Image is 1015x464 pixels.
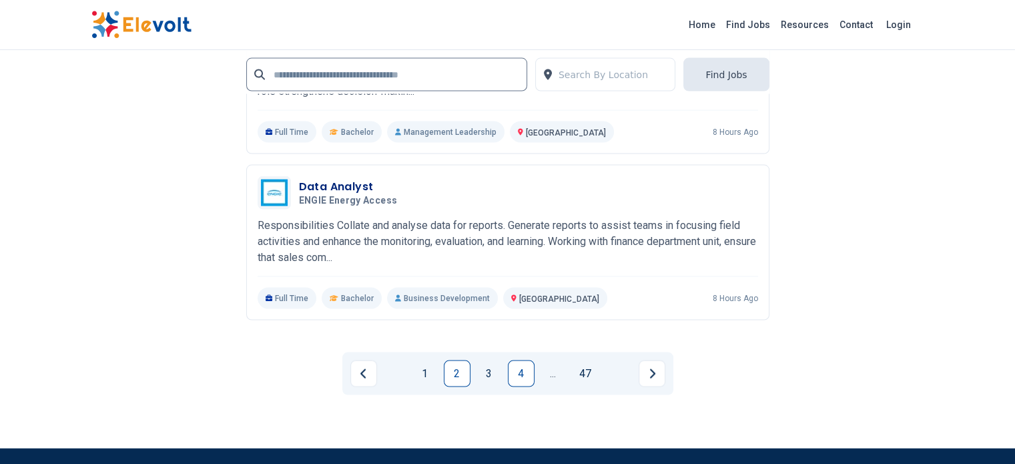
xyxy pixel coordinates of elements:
a: Find Jobs [721,14,775,35]
p: Full Time [258,122,317,143]
a: Contact [834,14,878,35]
a: Home [683,14,721,35]
p: 8 hours ago [713,127,758,138]
a: Next page [639,361,665,387]
p: Management Leadership [387,122,504,143]
img: ENGIE Energy Access [261,180,288,206]
a: Resources [775,14,834,35]
span: [GEOGRAPHIC_DATA] [526,128,606,138]
a: Page 47 [572,361,599,387]
span: [GEOGRAPHIC_DATA] [519,294,599,304]
p: 8 hours ago [713,293,758,304]
a: Page 3 [476,361,502,387]
a: Jump forward [540,361,567,387]
p: Full Time [258,288,317,309]
a: Page 4 [508,361,535,387]
a: Previous page [350,361,377,387]
a: Page 2 is your current page [444,361,470,387]
a: ENGIE Energy AccessData AnalystENGIE Energy AccessResponsibilities Collate and analyse data for r... [258,176,758,309]
p: Business Development [387,288,498,309]
a: Page 1 [412,361,438,387]
h3: Data Analyst [299,179,403,195]
iframe: Chat Widget [948,400,1015,464]
a: Login [878,11,919,38]
span: Bachelor [341,127,374,138]
ul: Pagination [350,361,665,387]
img: Elevolt [91,11,192,39]
button: Find Jobs [683,58,769,91]
span: ENGIE Energy Access [299,195,398,207]
span: Bachelor [341,293,374,304]
p: Responsibilities Collate and analyse data for reports. Generate reports to assist teams in focusi... [258,218,758,266]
